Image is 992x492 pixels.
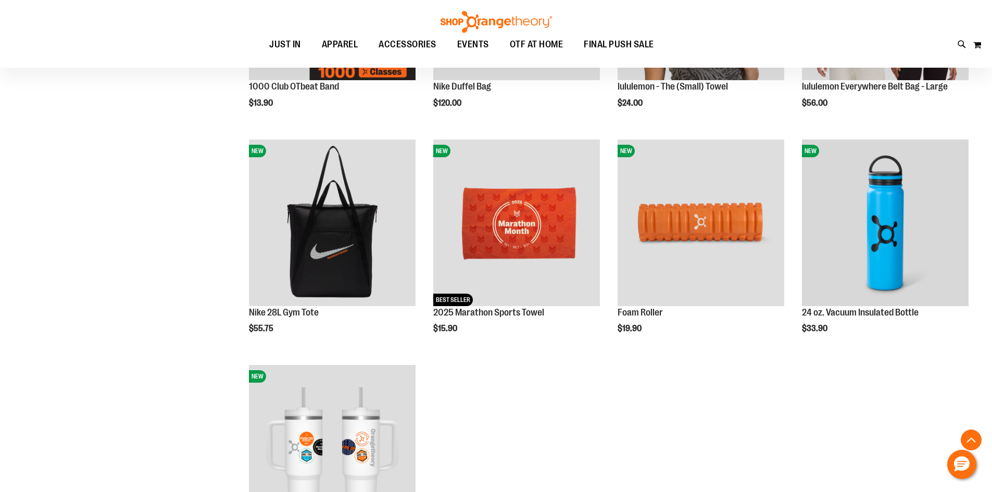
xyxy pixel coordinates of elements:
span: EVENTS [457,33,489,56]
a: FINAL PUSH SALE [573,33,664,57]
span: $55.75 [249,324,275,333]
span: BEST SELLER [433,294,473,306]
a: 2025 Marathon Sports TowelNEWBEST SELLER [433,140,600,308]
span: FINAL PUSH SALE [584,33,654,56]
div: product [612,134,789,360]
span: NEW [249,370,266,383]
button: Hello, have a question? Let’s chat. [947,450,976,479]
span: $24.00 [618,98,644,108]
a: Foam Roller [618,307,663,318]
button: Back To Top [961,430,982,450]
span: NEW [249,145,266,157]
div: product [797,134,974,360]
a: Nike 28L Gym ToteNEW [249,140,416,308]
a: 2025 Marathon Sports Towel [433,307,544,318]
img: Shop Orangetheory [439,11,554,33]
span: NEW [433,145,450,157]
span: ACCESSORIES [379,33,436,56]
span: APPAREL [322,33,358,56]
a: 24 oz. Vacuum Insulated BottleNEW [802,140,969,308]
img: 2025 Marathon Sports Towel [433,140,600,306]
a: EVENTS [447,33,499,57]
a: Foam RollerNEW [618,140,784,308]
a: lululemon Everywhere Belt Bag - Large [802,81,948,92]
span: JUST IN [269,33,301,56]
span: OTF AT HOME [510,33,563,56]
a: lululemon - The (Small) Towel [618,81,728,92]
span: $33.90 [802,324,829,333]
span: $56.00 [802,98,829,108]
div: product [428,134,605,360]
span: $15.90 [433,324,459,333]
a: OTF AT HOME [499,33,574,57]
a: Nike Duffel Bag [433,81,491,92]
a: Nike 28L Gym Tote [249,307,319,318]
span: NEW [802,145,819,157]
a: ACCESSORIES [368,33,447,57]
img: 24 oz. Vacuum Insulated Bottle [802,140,969,306]
span: $19.90 [618,324,643,333]
img: Foam Roller [618,140,784,306]
span: $120.00 [433,98,463,108]
span: $13.90 [249,98,274,108]
a: APPAREL [311,33,369,57]
img: Nike 28L Gym Tote [249,140,416,306]
a: 1000 Club OTbeat Band [249,81,339,92]
a: JUST IN [259,33,311,56]
div: product [244,134,421,360]
a: 24 oz. Vacuum Insulated Bottle [802,307,919,318]
span: NEW [618,145,635,157]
